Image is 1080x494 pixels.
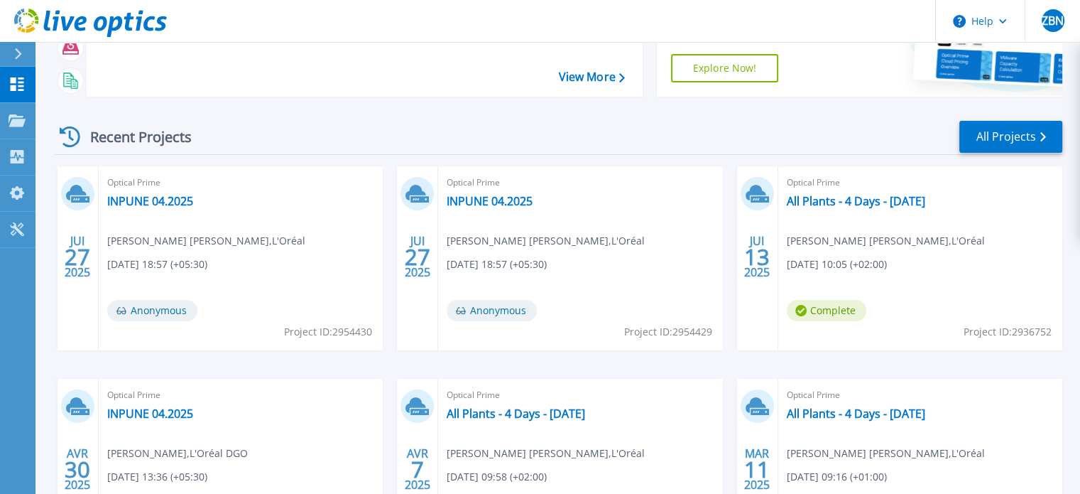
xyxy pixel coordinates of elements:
div: JUI 2025 [64,231,91,283]
span: [DATE] 09:16 (+01:00) [787,469,887,485]
a: All Plants - 4 Days - [DATE] [787,194,925,208]
span: 7 [411,463,424,476]
span: [PERSON_NAME] [PERSON_NAME] , L'Oréal [107,233,305,249]
span: 13 [744,251,770,263]
span: Optical Prime [107,175,374,190]
span: Optical Prime [447,175,714,190]
a: View More [558,70,624,84]
span: [PERSON_NAME] [PERSON_NAME] , L'Oréal [447,446,645,461]
span: [DATE] 09:58 (+02:00) [447,469,547,485]
span: [PERSON_NAME] [PERSON_NAME] , L'Oréal [787,446,985,461]
span: Project ID: 2954429 [624,324,712,340]
span: ZBN [1042,15,1064,26]
span: [PERSON_NAME] , L'Oréal DGO [107,446,248,461]
div: Recent Projects [55,119,211,154]
a: All Plants - 4 Days - [DATE] [447,407,585,421]
span: Complete [787,300,866,321]
div: JUI 2025 [743,231,770,283]
a: INPUNE 04.2025 [447,194,533,208]
div: JUI 2025 [404,231,431,283]
span: Optical Prime [787,175,1054,190]
a: All Plants - 4 Days - [DATE] [787,407,925,421]
span: 11 [744,463,770,476]
a: INPUNE 04.2025 [107,407,193,421]
span: 27 [405,251,430,263]
span: [DATE] 18:57 (+05:30) [107,257,207,272]
span: [DATE] 13:36 (+05:30) [107,469,207,485]
span: Optical Prime [787,387,1054,403]
span: Anonymous [447,300,537,321]
a: Explore Now! [671,54,779,82]
span: [PERSON_NAME] [PERSON_NAME] , L'Oréal [447,233,645,249]
span: Optical Prime [447,387,714,403]
span: Anonymous [107,300,197,321]
span: Optical Prime [107,387,374,403]
span: [PERSON_NAME] [PERSON_NAME] , L'Oréal [787,233,985,249]
span: 27 [65,251,90,263]
a: All Projects [959,121,1062,153]
a: INPUNE 04.2025 [107,194,193,208]
span: Project ID: 2936752 [964,324,1052,340]
span: Project ID: 2954430 [284,324,372,340]
span: [DATE] 10:05 (+02:00) [787,257,887,272]
span: 30 [65,463,90,476]
span: [DATE] 18:57 (+05:30) [447,257,547,272]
